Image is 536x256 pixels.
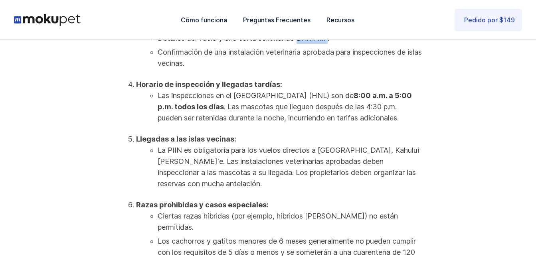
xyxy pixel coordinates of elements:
strong: Razas prohibidas y casos especiales: [136,201,269,209]
div: Pedido por $149 [464,15,515,25]
a: Recursos [318,7,362,33]
a: Preguntas Frecuentes [235,7,318,33]
strong: Llegadas a las islas vecinas: [136,135,236,143]
li: Ciertas razas híbridas (por ejemplo, híbridos [PERSON_NAME]) no están permitidas. [158,211,422,233]
li: Confirmación de una instalación veterinaria aprobada para inspecciones de islas vecinas. [158,47,422,69]
a: hogar [14,14,81,26]
strong: 8:00 a.m. a 5:00 p.m. todos los días [158,91,412,111]
a: Cómo funciona [173,7,235,33]
a: Pedido por $149 [455,9,522,31]
li: La PIIN es obligatoria para los vuelos directos a [GEOGRAPHIC_DATA], Kahului [PERSON_NAME]'e. Las... [158,145,422,189]
strong: Horario de inspección y llegadas tardías: [136,80,282,89]
li: Las inspecciones en el [GEOGRAPHIC_DATA] (HNL) son de . Las mascotas que lleguen después de las 4... [158,90,422,124]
